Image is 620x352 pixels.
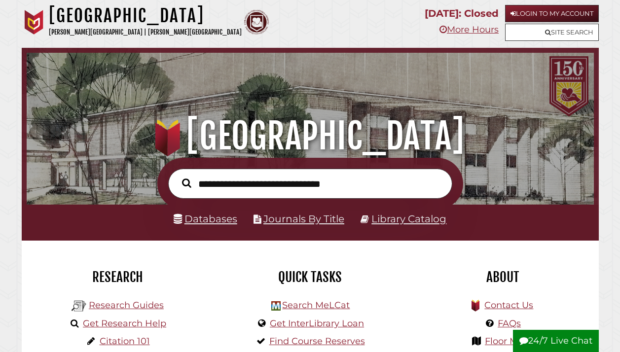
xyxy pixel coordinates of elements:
[244,10,269,35] img: Calvin Theological Seminary
[100,336,150,347] a: Citation 101
[221,269,399,285] h2: Quick Tasks
[484,300,533,311] a: Contact Us
[36,114,584,158] h1: [GEOGRAPHIC_DATA]
[498,318,521,329] a: FAQs
[282,300,350,311] a: Search MeLCat
[263,213,344,225] a: Journals By Title
[505,5,599,22] a: Login to My Account
[425,5,499,22] p: [DATE]: Closed
[505,24,599,41] a: Site Search
[182,178,191,188] i: Search
[270,318,364,329] a: Get InterLibrary Loan
[49,5,242,27] h1: [GEOGRAPHIC_DATA]
[72,299,86,314] img: Hekman Library Logo
[269,336,365,347] a: Find Course Reserves
[174,213,237,225] a: Databases
[271,301,281,311] img: Hekman Library Logo
[89,300,164,311] a: Research Guides
[29,269,207,285] h2: Research
[439,24,499,35] a: More Hours
[485,336,534,347] a: Floor Maps
[177,176,196,190] button: Search
[22,10,46,35] img: Calvin University
[371,213,446,225] a: Library Catalog
[49,27,242,38] p: [PERSON_NAME][GEOGRAPHIC_DATA] | [PERSON_NAME][GEOGRAPHIC_DATA]
[414,269,591,285] h2: About
[83,318,166,329] a: Get Research Help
